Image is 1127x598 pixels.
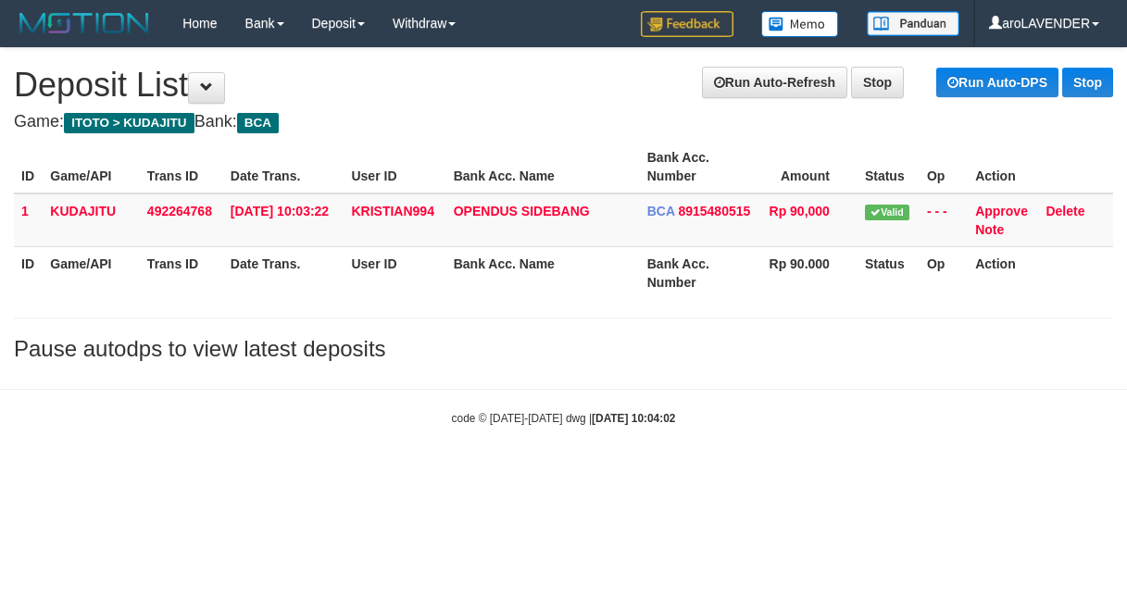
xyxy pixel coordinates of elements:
[140,141,223,193] th: Trans ID
[147,204,212,218] span: 492264768
[1062,68,1113,97] a: Stop
[975,222,1004,237] a: Note
[14,193,43,247] td: 1
[770,204,830,218] span: Rp 90,000
[592,412,675,425] strong: [DATE] 10:04:02
[760,246,858,299] th: Rp 90.000
[351,204,433,218] span: KRISTIAN994
[231,204,329,218] span: [DATE] 10:03:22
[43,246,140,299] th: Game/API
[446,141,640,193] th: Bank Acc. Name
[1046,204,1084,218] a: Delete
[43,193,140,247] td: KUDAJITU
[344,141,445,193] th: User ID
[867,11,959,36] img: panduan.png
[865,205,909,220] span: Valid transaction
[936,68,1058,97] a: Run Auto-DPS
[14,337,1113,361] h3: Pause autodps to view latest deposits
[43,141,140,193] th: Game/API
[761,11,839,37] img: Button%20Memo.svg
[14,246,43,299] th: ID
[237,113,279,133] span: BCA
[446,246,640,299] th: Bank Acc. Name
[851,67,904,98] a: Stop
[641,11,733,37] img: Feedback.jpg
[920,193,968,247] td: - - -
[702,67,847,98] a: Run Auto-Refresh
[858,141,920,193] th: Status
[452,412,676,425] small: code © [DATE]-[DATE] dwg |
[858,246,920,299] th: Status
[223,246,344,299] th: Date Trans.
[14,9,155,37] img: MOTION_logo.png
[920,141,968,193] th: Op
[647,204,675,218] span: BCA
[223,141,344,193] th: Date Trans.
[968,246,1113,299] th: Action
[14,141,43,193] th: ID
[454,204,590,218] a: OPENDUS SIDEBANG
[140,246,223,299] th: Trans ID
[760,141,858,193] th: Amount
[640,141,761,193] th: Bank Acc. Number
[64,113,194,133] span: ITOTO > KUDAJITU
[678,204,750,218] span: 8915480515
[344,246,445,299] th: User ID
[14,67,1113,104] h1: Deposit List
[920,246,968,299] th: Op
[968,141,1113,193] th: Action
[640,246,761,299] th: Bank Acc. Number
[975,204,1028,218] a: Approve
[14,113,1113,131] h4: Game: Bank:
